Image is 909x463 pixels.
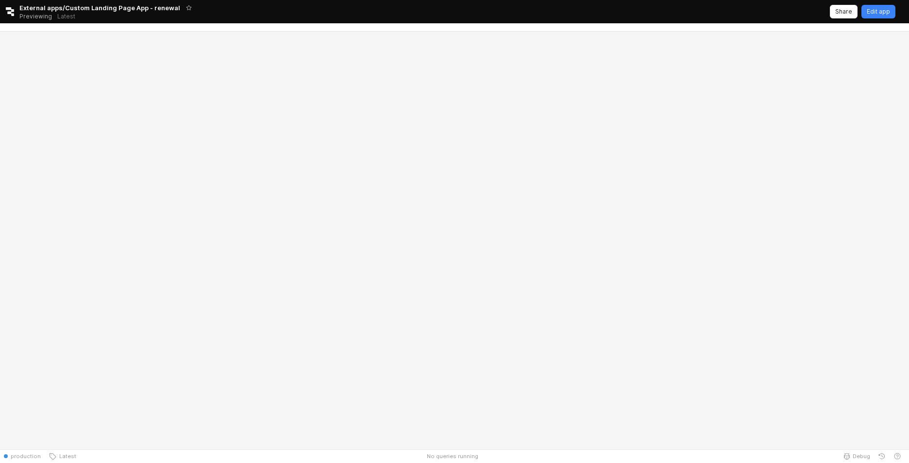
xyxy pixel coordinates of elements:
p: Latest [57,13,75,20]
button: Add app to favorites [184,3,194,13]
div: Previewing Latest [19,10,81,23]
button: Latest [45,449,80,463]
p: Edit app [867,8,890,16]
span: Latest [56,452,76,460]
span: No queries running [427,452,478,460]
span: Previewing [19,12,52,21]
span: External apps/Custom Landing Page App - renewal [19,3,180,13]
button: Share app [830,5,858,18]
span: production [11,452,41,460]
p: Share [835,8,852,16]
button: Releases and History [52,10,81,23]
button: Help [890,449,905,463]
span: Debug [853,452,870,460]
button: History [874,449,890,463]
button: Debug [839,449,874,463]
button: Edit app [861,5,895,18]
